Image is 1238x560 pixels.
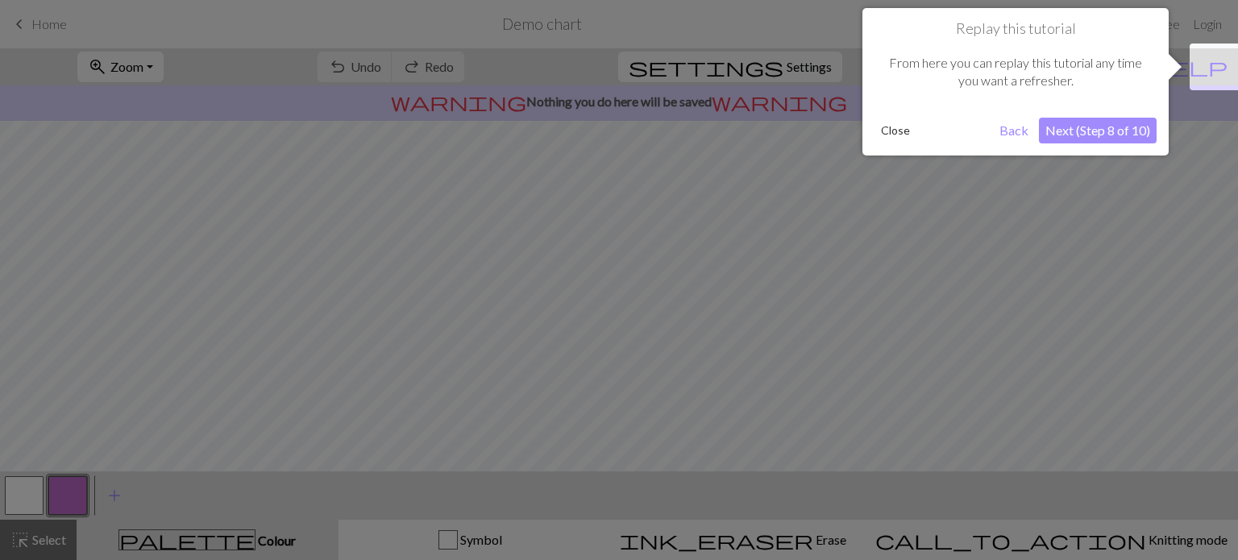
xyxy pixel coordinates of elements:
button: Next (Step 8 of 10) [1039,118,1157,143]
button: Close [874,118,916,143]
div: Replay this tutorial [862,8,1169,156]
button: Back [993,118,1035,143]
h1: Replay this tutorial [874,20,1157,38]
div: From here you can replay this tutorial any time you want a refresher. [874,38,1157,106]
